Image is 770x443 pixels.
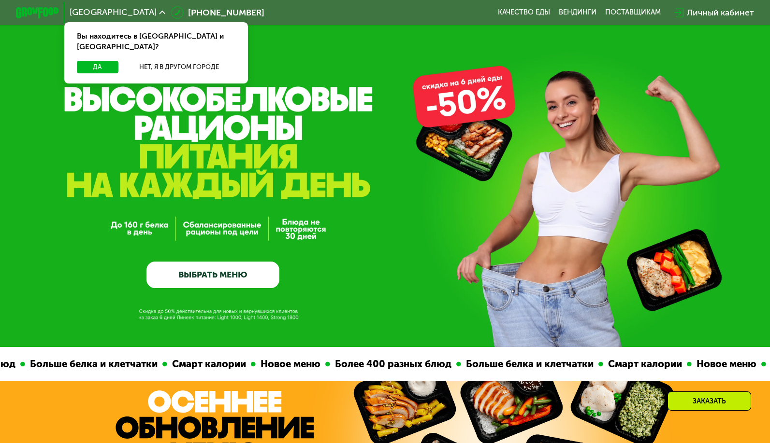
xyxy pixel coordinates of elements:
span: [GEOGRAPHIC_DATA] [70,8,157,17]
div: Заказать [668,391,751,411]
button: Нет, я в другом городе [122,61,235,74]
div: поставщикам [605,8,661,17]
button: Да [77,61,118,74]
div: Смарт калории [602,357,685,372]
div: Новое меню [254,357,324,372]
div: Смарт калории [166,357,249,372]
div: Вы находитесь в [GEOGRAPHIC_DATA] и [GEOGRAPHIC_DATA]? [64,22,248,61]
a: Качество еды [498,8,550,17]
div: Больше белка и клетчатки [460,357,597,372]
div: Личный кабинет [687,6,754,19]
a: ВЫБРАТЬ МЕНЮ [146,262,279,288]
a: [PHONE_NUMBER] [171,6,264,19]
div: Больше белка и клетчатки [24,357,161,372]
a: Вендинги [559,8,596,17]
div: Новое меню [690,357,760,372]
div: Более 400 разных блюд [329,357,455,372]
